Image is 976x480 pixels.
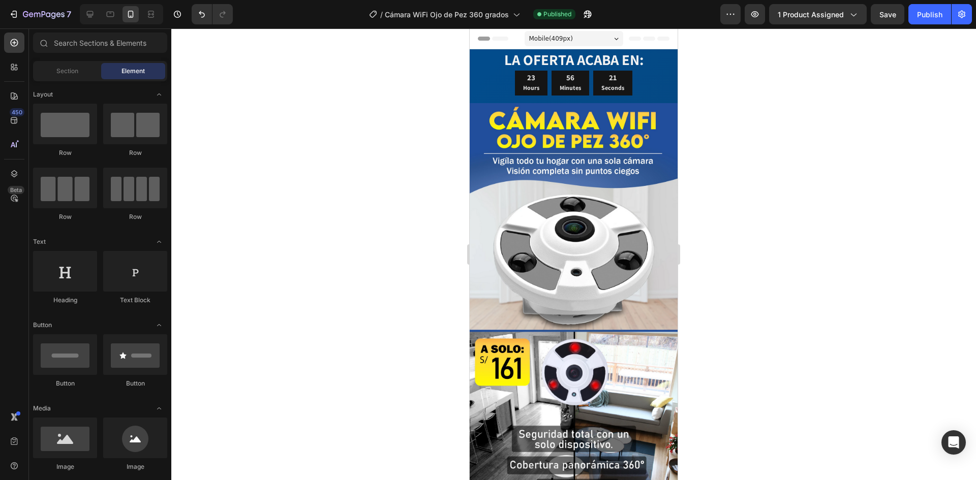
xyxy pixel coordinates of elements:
span: Section [56,67,78,76]
input: Search Sections & Elements [33,33,167,53]
div: Image [33,462,97,471]
button: 1 product assigned [769,4,867,24]
span: Button [33,321,52,330]
span: Cámara WiFi Ojo de Pez 360 grados [385,9,509,20]
span: Published [543,10,571,19]
div: Row [33,148,97,157]
div: Image [103,462,167,471]
div: Undo/Redo [192,4,233,24]
div: Beta [8,186,24,194]
span: Layout [33,90,53,99]
button: Publish [908,4,951,24]
button: 7 [4,4,76,24]
span: / [380,9,383,20]
span: Toggle open [151,317,167,333]
div: Row [33,212,97,221]
iframe: Design area [470,28,678,480]
div: Publish [917,9,942,20]
div: Open Intercom Messenger [941,430,966,455]
span: Toggle open [151,234,167,250]
span: Element [121,67,145,76]
span: Media [33,404,51,413]
div: Text Block [103,296,167,305]
span: Save [879,10,896,19]
span: Toggle open [151,400,167,417]
div: Row [103,148,167,157]
div: Row [103,212,167,221]
span: 1 product assigned [778,9,844,20]
span: Toggle open [151,86,167,103]
p: 7 [67,8,71,20]
div: Button [103,379,167,388]
div: 450 [10,108,24,116]
div: Heading [33,296,97,305]
div: Button [33,379,97,388]
button: Save [871,4,904,24]
span: Text [33,237,46,246]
